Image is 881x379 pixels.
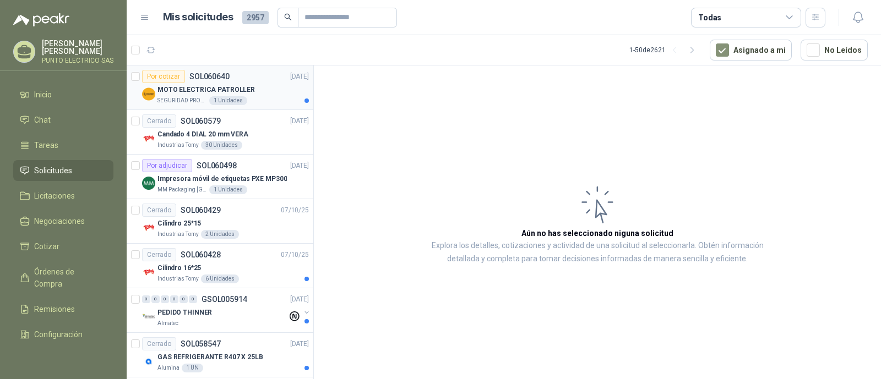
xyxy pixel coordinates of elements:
[157,141,199,150] p: Industrias Tomy
[201,230,239,239] div: 2 Unidades
[13,185,113,206] a: Licitaciones
[290,339,309,349] p: [DATE]
[13,135,113,156] a: Tareas
[201,274,239,283] div: 6 Unidades
[42,57,113,64] p: PUNTO ELECTRICO SAS
[13,211,113,232] a: Negociaciones
[157,218,201,229] p: Cilindro 25*15
[157,129,248,140] p: Candado 4 DIAL 20 mm VERA
[710,40,792,61] button: Asignado a mi
[13,109,113,130] a: Chat
[142,159,192,172] div: Por adjudicar
[521,227,673,239] h3: Aún no has seleccionado niguna solicitud
[13,299,113,320] a: Remisiones
[142,355,155,368] img: Company Logo
[209,185,247,194] div: 1 Unidades
[142,70,185,83] div: Por cotizar
[161,295,169,303] div: 0
[142,204,176,217] div: Cerrado
[424,239,771,266] p: Explora los detalles, cotizaciones y actividad de una solicitud al seleccionarla. Obtén informaci...
[290,116,309,127] p: [DATE]
[13,84,113,105] a: Inicio
[127,244,313,288] a: CerradoSOL06042807/10/25 Company LogoCilindro 16*25Industrias Tomy6 Unidades
[290,294,309,305] p: [DATE]
[181,340,221,348] p: SOL058547
[157,230,199,239] p: Industrias Tomy
[142,295,150,303] div: 0
[181,206,221,214] p: SOL060429
[142,337,176,350] div: Cerrado
[801,40,868,61] button: No Leídos
[34,89,52,101] span: Inicio
[290,161,309,171] p: [DATE]
[34,139,58,151] span: Tareas
[127,110,313,155] a: CerradoSOL060579[DATE] Company LogoCandado 4 DIAL 20 mm VERAIndustrias Tomy30 Unidades
[197,162,237,169] p: SOL060498
[13,324,113,345] a: Configuración
[281,250,309,260] p: 07/10/25
[34,240,59,252] span: Cotizar
[201,141,242,150] div: 30 Unidades
[127,65,313,110] a: Por cotizarSOL060640[DATE] Company LogoMOTO ELECTRICA PATROLLERSEGURIDAD PROVISER LTDA1 Unidades
[151,295,160,303] div: 0
[202,295,247,303] p: GSOL005914
[181,117,221,125] p: SOL060579
[34,266,103,290] span: Órdenes de Compra
[157,364,180,372] p: Alumina
[34,303,75,315] span: Remisiones
[34,164,72,177] span: Solicitudes
[170,295,178,303] div: 0
[157,352,263,362] p: GAS REFRIGERANTE R407 X 25LB
[157,274,199,283] p: Industrias Tomy
[181,251,221,259] p: SOL060428
[34,215,85,227] span: Negociaciones
[13,160,113,181] a: Solicitudes
[157,185,207,194] p: MM Packaging [GEOGRAPHIC_DATA]
[13,261,113,294] a: Órdenes de Compra
[142,248,176,261] div: Cerrado
[157,263,201,273] p: Cilindro 16*25
[142,221,155,234] img: Company Logo
[180,295,188,303] div: 0
[142,132,155,145] img: Company Logo
[163,9,233,25] h1: Mis solicitudes
[142,266,155,279] img: Company Logo
[281,205,309,216] p: 07/10/25
[142,114,176,128] div: Cerrado
[34,190,75,202] span: Licitaciones
[34,328,83,340] span: Configuración
[34,114,51,126] span: Chat
[290,72,309,82] p: [DATE]
[242,11,269,24] span: 2957
[209,96,247,105] div: 1 Unidades
[127,333,313,377] a: CerradoSOL058547[DATE] Company LogoGAS REFRIGERANTE R407 X 25LBAlumina1 UN
[127,199,313,244] a: CerradoSOL06042907/10/25 Company LogoCilindro 25*15Industrias Tomy2 Unidades
[42,40,113,55] p: [PERSON_NAME] [PERSON_NAME]
[157,307,212,318] p: PEDIDO THINNER
[157,96,207,105] p: SEGURIDAD PROVISER LTDA
[157,174,287,184] p: Impresora móvil de etiquetas PXE MP300
[157,319,178,328] p: Almatec
[157,85,255,95] p: MOTO ELECTRICA PATROLLER
[127,155,313,199] a: Por adjudicarSOL060498[DATE] Company LogoImpresora móvil de etiquetas PXE MP300MM Packaging [GEOG...
[13,236,113,257] a: Cotizar
[189,73,230,80] p: SOL060640
[698,12,721,24] div: Todas
[629,41,701,59] div: 1 - 50 de 2621
[182,364,203,372] div: 1 UN
[13,13,69,26] img: Logo peakr
[13,349,113,370] a: Manuales y ayuda
[284,13,292,21] span: search
[142,87,155,101] img: Company Logo
[142,293,311,328] a: 0 0 0 0 0 0 GSOL005914[DATE] Company LogoPEDIDO THINNERAlmatec
[189,295,197,303] div: 0
[142,177,155,190] img: Company Logo
[142,310,155,323] img: Company Logo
